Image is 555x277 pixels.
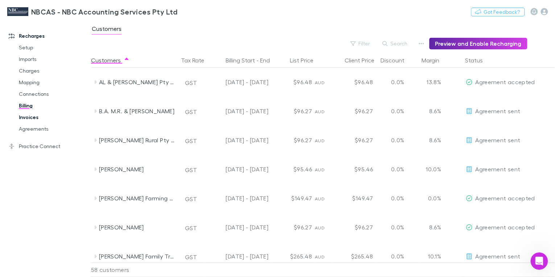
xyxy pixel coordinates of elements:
[6,157,119,180] div: Help Rechargly understand how they’re doing:
[114,3,127,17] button: Home
[315,80,325,85] span: AUD
[12,53,94,65] a: Imports
[226,53,279,68] button: Billing Start - End
[475,78,535,85] span: Agreement accepted
[127,3,140,16] div: Close
[6,98,139,119] div: Marita says…
[209,213,268,242] div: [DATE] - [DATE]
[422,78,441,86] p: 13.8%
[99,102,133,109] div: Yes Thankyou
[99,126,176,155] div: [PERSON_NAME] Rural Pty Ltd
[12,100,94,111] a: Billing
[93,98,139,114] div: Yes Thankyou
[315,196,325,201] span: AUD
[12,42,94,53] a: Setup
[376,97,419,126] div: 0.0%
[422,165,441,174] p: 10.0%
[422,194,441,203] p: 0.0%
[124,213,136,224] button: Send a message…
[21,4,32,16] img: Profile image for Rechargly
[209,155,268,184] div: [DATE] - [DATE]
[6,157,139,181] div: Rechargly says…
[209,68,268,97] div: [DATE] - [DATE]
[6,119,139,157] div: Rechargly says…
[6,76,139,98] div: Rechargly says…
[31,7,177,16] h3: NBCAS - NBC Accounting Services Pty Ltd
[91,262,178,277] div: 58 customers
[182,193,200,205] button: GST
[91,53,129,68] button: Customers
[332,126,376,155] div: $96.27
[376,184,419,213] div: 0.0%
[99,68,176,97] div: AL & [PERSON_NAME] Pty Ltd
[376,68,419,97] div: 0.0%
[429,38,527,49] button: Preview and Enable Recharging
[315,254,325,260] span: AUD
[347,39,374,48] button: Filter
[271,213,315,242] div: $96.27
[12,111,94,123] a: Invoices
[422,223,441,232] p: 8.6%
[99,184,176,213] div: [PERSON_NAME] Farming Trust
[99,213,176,242] div: [PERSON_NAME]
[381,53,413,68] button: Discount
[271,184,315,213] div: $149.47
[332,213,376,242] div: $96.27
[7,7,28,16] img: NBCAS - NBC Accounting Services Pty Ltd's Logo
[181,53,213,68] button: Tax Rate
[46,216,52,221] button: Start recording
[475,224,535,231] span: Agreement accepted
[332,97,376,126] div: $96.27
[422,107,441,115] p: 8.6%
[5,3,18,17] button: go back
[1,140,94,152] a: Practice Connect
[12,77,94,88] a: Mapping
[182,222,200,234] button: GST
[271,242,315,271] div: $265.48
[12,88,94,100] a: Connections
[271,68,315,97] div: $96.48
[12,65,94,77] a: Charges
[422,53,448,68] button: Margin
[6,119,119,156] div: Thank you for your kind words. If you have any more questions or need further assistance, please ...
[11,216,17,221] button: Emoji picker
[35,9,90,16] p: The team can also help
[271,155,315,184] div: $95.46
[1,30,94,42] a: Recharges
[315,109,325,114] span: AUD
[475,195,535,201] span: Agreement accepted
[182,135,200,147] button: GST
[475,166,520,172] span: Agreement sent
[332,184,376,213] div: $149.47
[12,162,113,176] div: Help Rechargly understand how they’re doing:
[465,53,492,68] button: Status
[422,252,441,261] p: 10.1%
[209,242,268,271] div: [DATE] - [DATE]
[12,28,133,71] div: You can also change the billing method from Stripe to "Xero Invoice – Bank Transfer" in your setu...
[475,253,520,260] span: Agreement sent
[530,252,548,270] iframe: Intercom live chat
[6,76,97,92] div: Did that answer your question?
[290,53,322,68] button: List Price
[376,213,419,242] div: 0.0%
[12,124,113,152] div: Thank you for your kind words. If you have any more questions or need further assistance, please ...
[332,155,376,184] div: $95.46
[99,242,176,271] div: [PERSON_NAME] Family Trust
[422,136,441,144] p: 8.6%
[475,137,520,143] span: Agreement sent
[271,126,315,155] div: $96.27
[315,225,325,231] span: AUD
[376,155,419,184] div: 0.0%
[12,123,94,135] a: Agreements
[209,184,268,213] div: [DATE] - [DATE]
[379,39,412,48] button: Search
[345,53,383,68] button: Client Price
[3,3,182,20] a: NBCAS - NBC Accounting Services Pty Ltd
[182,251,200,263] button: GST
[271,97,315,126] div: $96.27
[376,126,419,155] div: 0.0%
[471,8,525,16] button: Got Feedback?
